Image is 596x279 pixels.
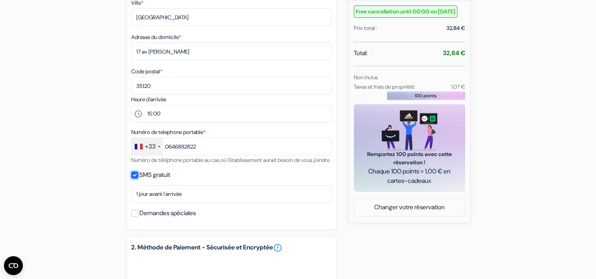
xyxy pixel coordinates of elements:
[354,48,368,58] span: Total:
[4,256,23,275] button: Ouvrir le widget CMP
[354,24,377,32] div: Prix total :
[451,83,465,90] small: 1,07 €
[354,200,465,215] a: Changer votre réservation
[354,6,457,18] small: Free cancellation until 00:00 on [DATE]
[363,167,456,186] span: Chaque 100 points = 1,00 € en cartes-cadeaux
[415,92,437,99] span: 100 points
[131,128,206,136] label: Numéro de telephone portable
[273,243,282,253] a: error_outline
[131,33,181,41] label: Adresse du domicile
[131,95,166,104] label: Heure d'arrivée
[131,138,332,155] input: 6 12 34 56 78
[132,138,163,155] div: France: +33
[446,24,465,32] div: 32,84 €
[443,49,465,57] strong: 32,84 €
[354,74,378,81] small: Non inclus
[354,83,415,90] small: Taxes et frais de propriété:
[382,110,437,150] img: gift_card_hero_new.png
[145,142,156,151] div: +33
[139,169,170,180] label: SMS gratuit
[131,67,162,76] label: Code postal
[139,208,196,219] label: Demandes spéciales
[363,150,456,167] span: Remportez 100 points avec cette réservation !
[131,156,330,164] small: Numéro de téléphone portable au cas où l'établissement aurait besoin de vous joindre
[131,243,332,253] h5: 2. Méthode de Paiement - Sécurisée et Encryptée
